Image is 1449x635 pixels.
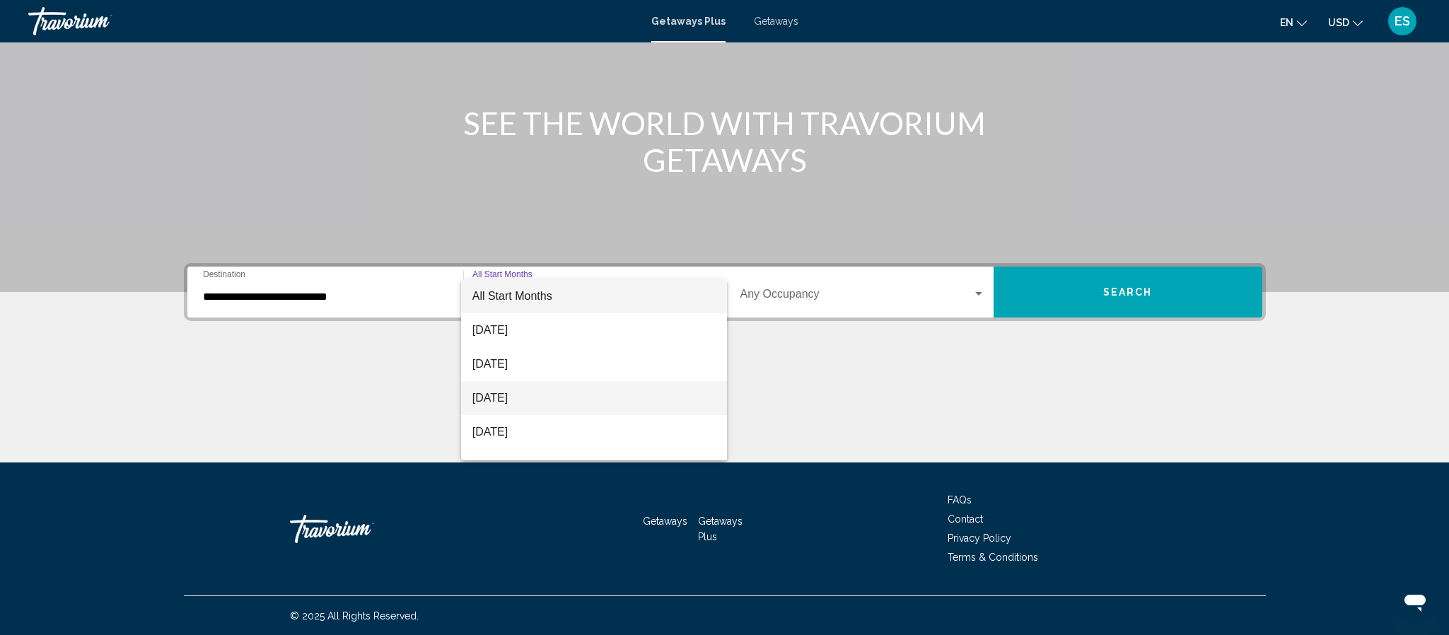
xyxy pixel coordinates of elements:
[1392,578,1438,624] iframe: Button to launch messaging window
[472,415,716,449] span: [DATE]
[472,313,716,347] span: [DATE]
[472,449,716,483] span: [DATE]
[472,381,716,415] span: [DATE]
[472,347,716,381] span: [DATE]
[472,290,552,302] span: All Start Months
